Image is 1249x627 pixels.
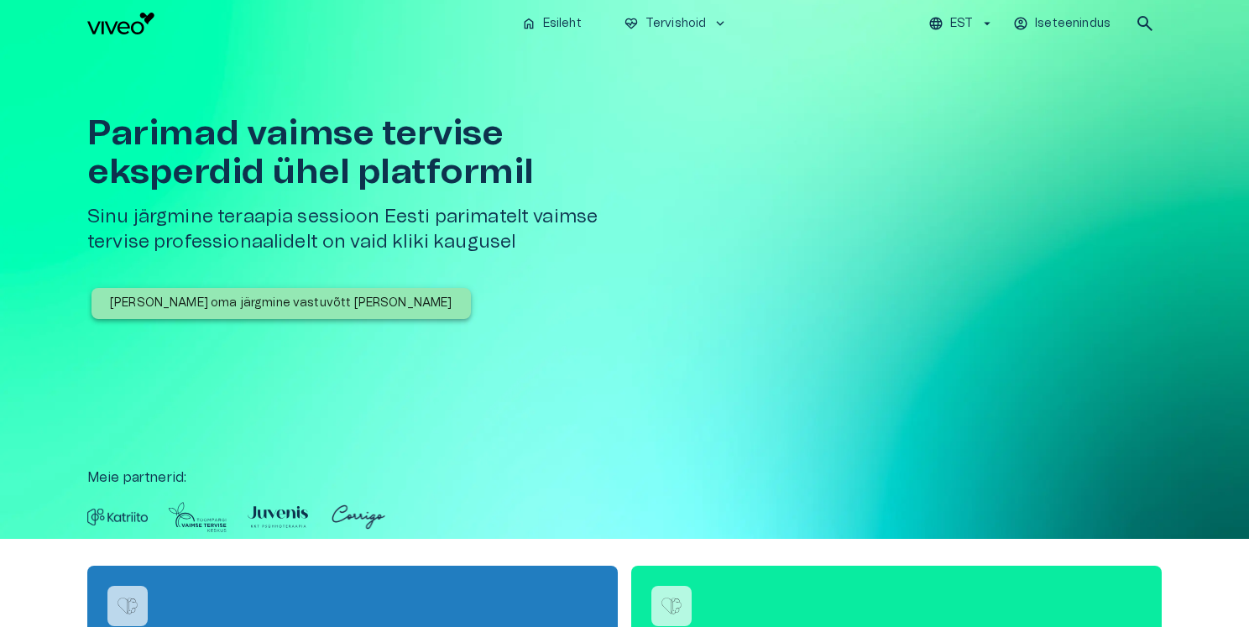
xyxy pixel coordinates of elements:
[950,15,973,33] p: EST
[87,114,631,191] h1: Parimad vaimse tervise eksperdid ühel platformil
[168,501,227,533] img: Partner logo
[87,205,631,254] h5: Sinu järgmine teraapia sessioon Eesti parimatelt vaimse tervise professionaalidelt on vaid kliki ...
[624,16,639,31] span: ecg_heart
[1035,15,1111,33] p: Iseteenindus
[1128,7,1162,40] button: open search modal
[87,13,154,34] img: Viveo logo
[659,593,684,619] img: Broneeri psühhiaatri visiit logo
[645,15,707,33] p: Tervishoid
[713,16,728,31] span: keyboard_arrow_down
[521,16,536,31] span: home
[87,13,508,34] a: Navigate to homepage
[328,501,389,533] img: Partner logo
[1011,12,1115,36] button: Iseteenindus
[926,12,997,36] button: EST
[91,288,471,319] button: [PERSON_NAME] oma järgmine vastuvõtt [PERSON_NAME]
[87,501,148,533] img: Partner logo
[515,12,590,36] button: homeEsileht
[617,12,735,36] button: ecg_heartTervishoidkeyboard_arrow_down
[248,501,308,533] img: Partner logo
[115,593,140,619] img: Broneeri psühholoogi visiit logo
[87,468,1162,488] p: Meie partnerid :
[543,15,582,33] p: Esileht
[110,295,452,312] p: [PERSON_NAME] oma järgmine vastuvõtt [PERSON_NAME]
[1135,13,1155,34] span: search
